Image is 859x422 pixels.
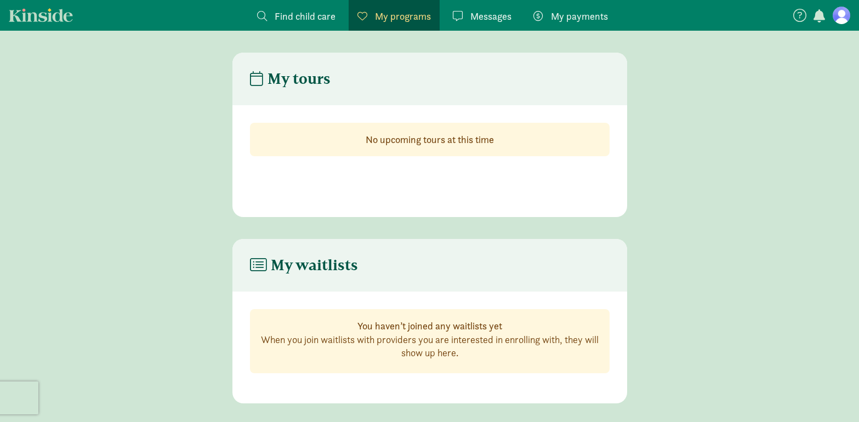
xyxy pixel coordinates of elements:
span: My programs [375,9,431,24]
span: My payments [551,9,608,24]
strong: You haven’t joined any waitlists yet [357,320,502,332]
h4: My tours [250,70,331,88]
span: Find child care [275,9,335,24]
strong: No upcoming tours at this time [366,133,494,146]
span: Messages [470,9,511,24]
a: Kinside [9,8,73,22]
h4: My waitlists [250,256,358,274]
p: When you join waitlists with providers you are interested in enrolling with, they will show up here. [259,333,600,360]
